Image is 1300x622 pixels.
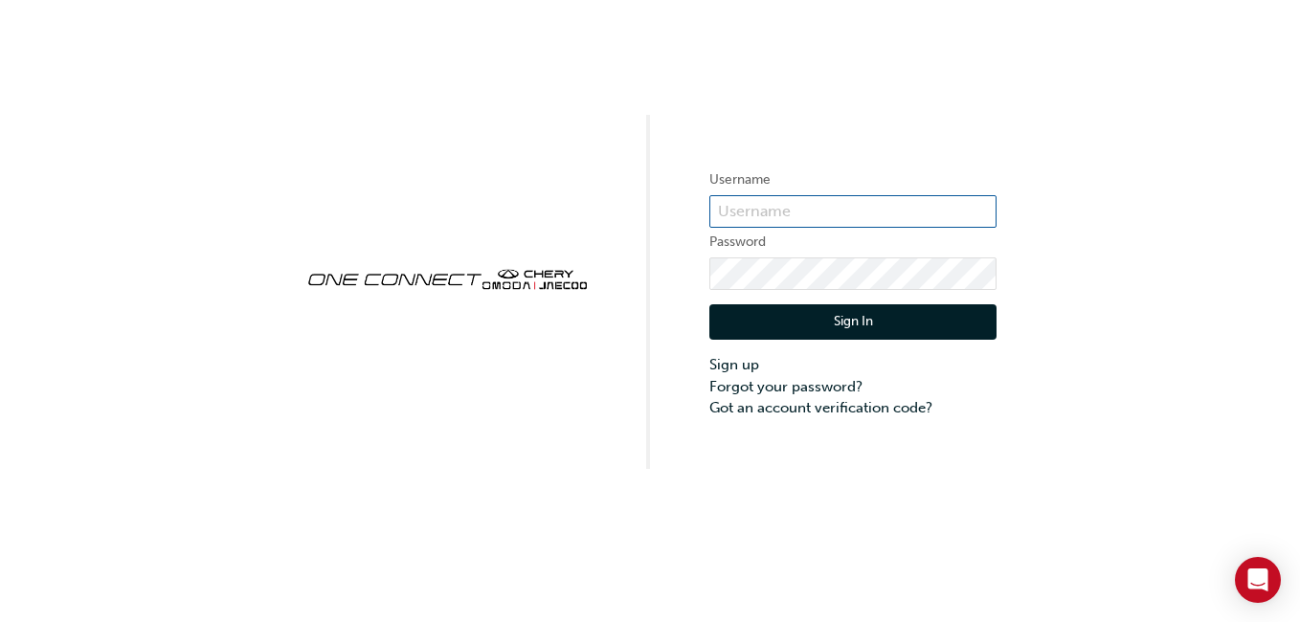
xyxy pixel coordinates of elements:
[709,354,997,376] a: Sign up
[709,376,997,398] a: Forgot your password?
[709,397,997,419] a: Got an account verification code?
[709,231,997,254] label: Password
[709,304,997,341] button: Sign In
[709,195,997,228] input: Username
[709,168,997,191] label: Username
[1235,557,1281,603] div: Open Intercom Messenger
[303,253,591,302] img: oneconnect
